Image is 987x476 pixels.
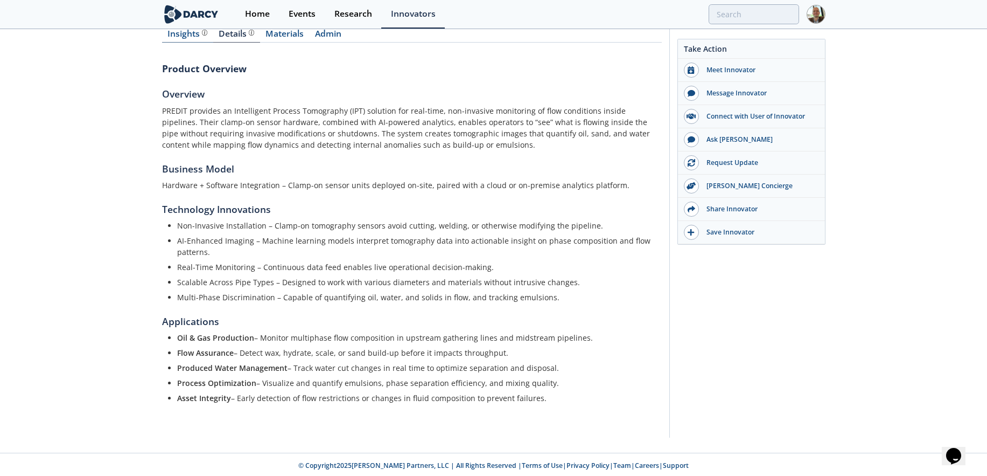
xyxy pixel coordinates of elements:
div: Details [219,30,254,38]
li: – Early detection of flow restrictions or changes in fluid composition to prevent failures. [177,392,654,404]
div: Save Innovator [699,227,820,237]
img: information.svg [202,30,208,36]
div: Home [245,10,270,18]
strong: Flow Assurance [177,348,234,358]
div: Innovators [391,10,436,18]
p: © Copyright 2025 [PERSON_NAME] Partners, LLC | All Rights Reserved | | | | | [95,461,892,471]
a: Insights [162,30,213,43]
div: Request Update [699,158,820,168]
a: Details [213,30,260,43]
h5: Overview [162,87,662,101]
div: Share Innovator [699,204,820,214]
p: Hardware + Software Integration – Clamp-on sensor units deployed on-site, paired with a cloud or ... [162,180,662,191]
strong: Process Optimization [177,378,256,388]
h5: Technology Innovations [162,202,662,216]
li: – Monitor multiphase flow composition in upstream gathering lines and midstream pipelines. [177,332,654,343]
div: Insights [167,30,207,38]
input: Advanced Search [709,4,799,24]
strong: Produced Water Management [177,363,288,373]
li: Real-Time Monitoring – Continuous data feed enables live operational decision-making. [177,261,654,273]
a: Support [663,461,689,470]
img: logo-wide.svg [162,5,221,24]
h3: Product Overview [162,61,662,75]
div: Message Innovator [699,88,820,98]
a: Admin [310,30,347,43]
a: Privacy Policy [566,461,610,470]
strong: Oil & Gas Production [177,333,254,343]
a: Team [613,461,631,470]
li: – Visualize and quantify emulsions, phase separation efficiency, and mixing quality. [177,377,654,389]
button: Save Innovator [678,221,825,244]
h5: Business Model [162,162,662,176]
div: Meet Innovator [699,65,820,75]
p: PREDIT provides an Intelligent Process Tomography (IPT) solution for real-time, non-invasive moni... [162,105,662,150]
div: Take Action [678,43,825,59]
img: Profile [807,5,825,24]
h5: Applications [162,314,662,328]
a: Terms of Use [522,461,563,470]
iframe: chat widget [942,433,976,465]
li: Non-Invasive Installation – Clamp-on tomography sensors avoid cutting, welding, or otherwise modi... [177,220,654,231]
a: Careers [635,461,659,470]
li: – Track water cut changes in real time to optimize separation and disposal. [177,362,654,374]
div: Connect with User of Innovator [699,112,820,121]
li: Multi-Phase Discrimination – Capable of quantifying oil, water, and solids in flow, and tracking ... [177,292,654,303]
div: Ask [PERSON_NAME] [699,135,820,144]
a: Materials [260,30,310,43]
li: AI-Enhanced Imaging – Machine learning models interpret tomography data into actionable insight o... [177,235,654,258]
li: Scalable Across Pipe Types – Designed to work with various diameters and materials without intrus... [177,277,654,288]
img: information.svg [249,30,255,36]
div: [PERSON_NAME] Concierge [699,181,820,191]
div: Events [289,10,316,18]
li: – Detect wax, hydrate, scale, or sand build-up before it impacts throughput. [177,347,654,358]
strong: Asset Integrity [177,393,231,403]
div: Research [334,10,372,18]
